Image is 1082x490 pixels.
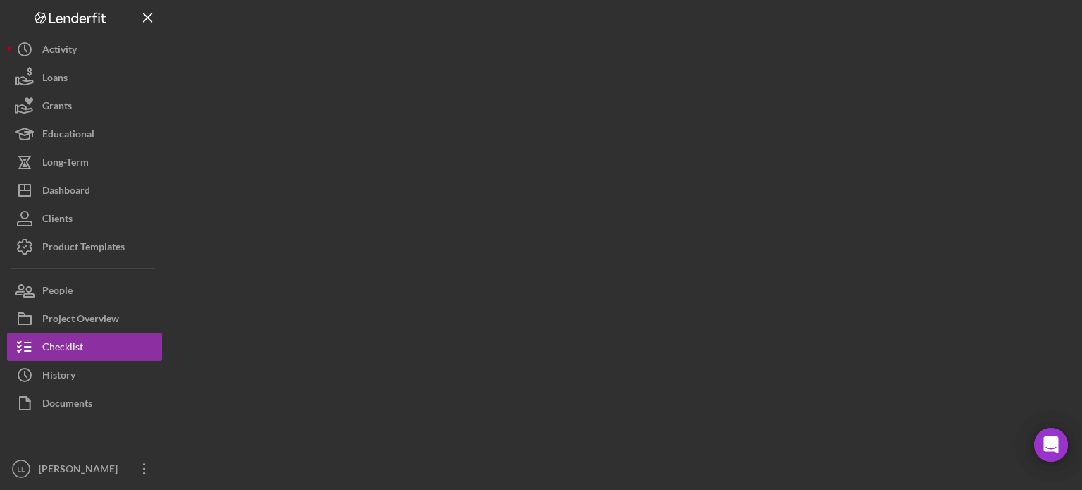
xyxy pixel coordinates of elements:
[7,63,162,92] button: Loans
[42,389,92,421] div: Documents
[35,455,127,486] div: [PERSON_NAME]
[7,305,162,333] button: Project Overview
[7,120,162,148] button: Educational
[42,63,68,95] div: Loans
[7,389,162,417] button: Documents
[42,92,72,123] div: Grants
[7,176,162,204] button: Dashboard
[7,361,162,389] button: History
[42,276,73,308] div: People
[1034,428,1068,462] div: Open Intercom Messenger
[42,120,94,152] div: Educational
[42,233,125,264] div: Product Templates
[7,276,162,305] button: People
[18,465,25,473] text: LL
[42,361,75,393] div: History
[7,35,162,63] button: Activity
[42,333,83,365] div: Checklist
[7,148,162,176] button: Long-Term
[42,176,90,208] div: Dashboard
[7,455,162,483] button: LL[PERSON_NAME]
[7,233,162,261] button: Product Templates
[7,92,162,120] button: Grants
[42,305,119,336] div: Project Overview
[42,204,73,236] div: Clients
[7,333,162,361] button: Checklist
[7,204,162,233] button: Clients
[42,35,77,67] div: Activity
[42,148,89,180] div: Long-Term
